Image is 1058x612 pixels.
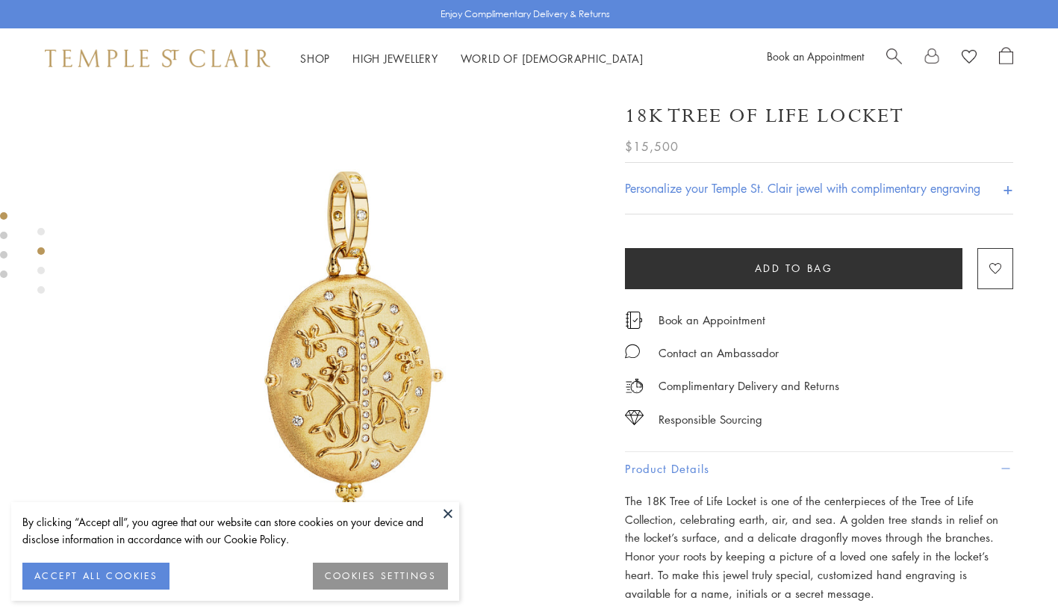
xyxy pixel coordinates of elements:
[625,492,1013,603] p: The 18K Tree of Life Locket is one of the centerpieces of the Tree of Life Collection, celebratin...
[625,137,679,156] span: $15,500
[441,7,610,22] p: Enjoy Complimentary Delivery & Returns
[45,49,270,67] img: Temple St. Clair
[625,179,980,197] h4: Personalize your Temple St. Clair jewel with complimentary engraving
[755,260,833,276] span: Add to bag
[313,563,448,590] button: COOKIES SETTINGS
[625,452,1013,486] button: Product Details
[999,47,1013,69] a: Open Shopping Bag
[962,47,977,69] a: View Wishlist
[886,47,902,69] a: Search
[983,542,1043,597] iframe: Gorgias live chat messenger
[659,377,839,395] p: Complimentary Delivery and Returns
[461,51,644,66] a: World of [DEMOGRAPHIC_DATA]World of [DEMOGRAPHIC_DATA]
[97,88,603,594] img: P31816-TREELLOC
[300,51,330,66] a: ShopShop
[22,513,448,548] div: By clicking “Accept all”, you agree that our website can store cookies on your device and disclos...
[767,49,864,64] a: Book an Appointment
[659,344,779,362] div: Contact an Ambassador
[625,248,962,289] button: Add to bag
[625,103,904,129] h1: 18K Tree of Life Locket
[300,49,644,68] nav: Main navigation
[625,377,644,395] img: icon_delivery.svg
[22,563,169,590] button: ACCEPT ALL COOKIES
[625,410,644,425] img: icon_sourcing.svg
[1003,174,1013,202] h4: +
[625,344,640,359] img: MessageIcon-01_2.svg
[659,410,762,429] div: Responsible Sourcing
[659,312,765,328] a: Book an Appointment
[352,51,438,66] a: High JewelleryHigh Jewellery
[625,312,643,329] img: icon_appointment.svg
[37,224,45,306] div: Product gallery navigation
